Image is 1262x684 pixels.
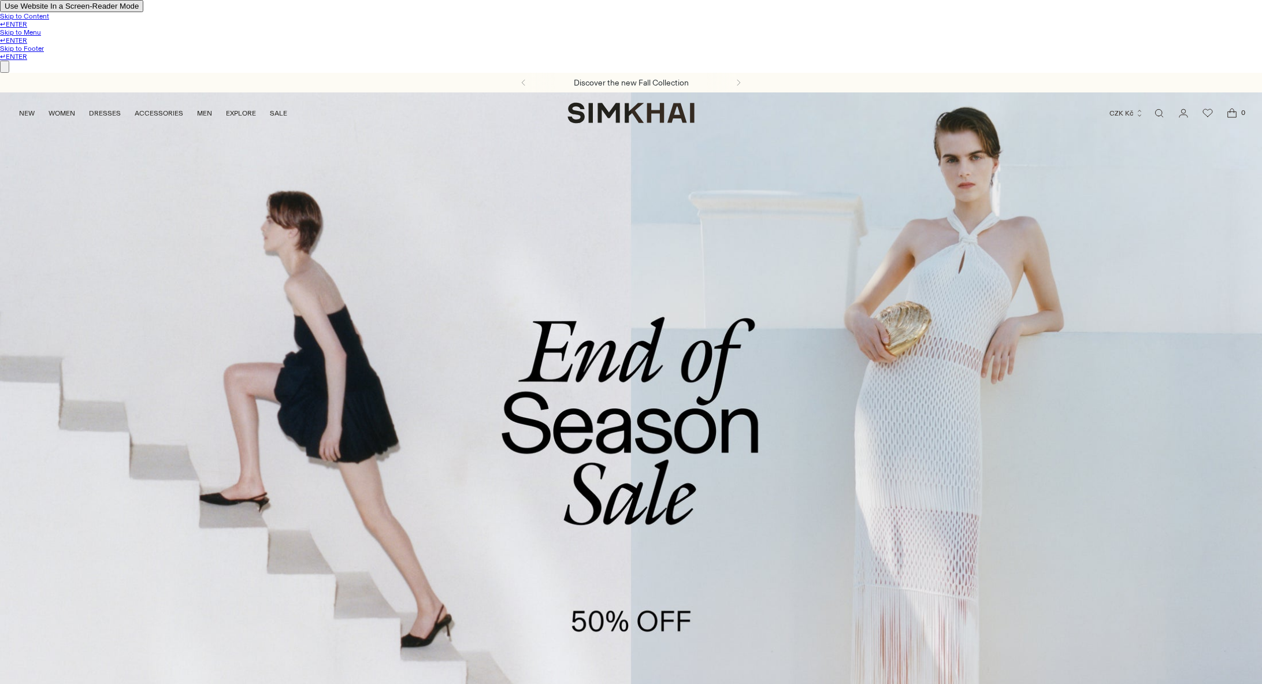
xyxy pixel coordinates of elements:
a: Open search modal [1148,102,1171,125]
a: ACCESSORIES [135,101,183,126]
span: 0 [1238,107,1248,118]
a: SIMKHAI [567,102,695,124]
a: Go to the account page [1172,102,1195,125]
button: CZK Kč [1109,101,1144,126]
a: Open cart modal [1220,102,1244,125]
a: NEW [19,101,35,126]
a: SALE [270,101,287,126]
a: Wishlist [1196,102,1219,125]
a: WOMEN [49,101,75,126]
a: Discover the new Fall Collection [574,78,689,88]
a: DRESSES [89,101,121,126]
a: MEN [197,101,212,126]
a: EXPLORE [226,101,256,126]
